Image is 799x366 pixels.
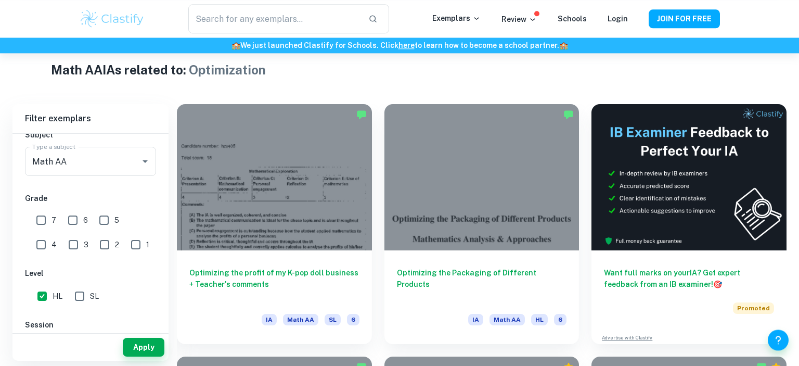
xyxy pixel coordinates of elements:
button: Help and Feedback [768,330,789,350]
span: 4 [51,239,57,250]
p: Exemplars [432,12,481,24]
span: 6 [347,314,359,325]
span: 6 [554,314,566,325]
a: Login [608,15,628,23]
span: 2 [115,239,119,250]
img: Marked [563,109,574,120]
label: Type a subject [32,142,75,151]
span: 7 [51,214,56,226]
h1: Math AA IAs related to: [51,60,748,79]
h6: Want full marks on your IA ? Get expert feedback from an IB examiner! [604,267,774,290]
a: Schools [558,15,587,23]
span: 🏫 [559,41,568,49]
img: Thumbnail [591,104,787,250]
h6: Subject [25,129,156,141]
img: Marked [356,109,367,120]
span: HL [531,314,548,325]
span: SL [90,291,99,302]
a: Optimizing the Packaging of Different ProductsIAMath AAHL6 [384,104,579,344]
span: Math AA [283,314,318,325]
h6: Optimizing the profit of my K-pop doll business + Teacher's comments [189,267,359,301]
span: Optimization [189,62,266,77]
span: 6 [83,214,88,226]
button: JOIN FOR FREE [649,9,720,28]
span: HL [53,291,62,302]
span: IA [262,314,277,325]
span: 5 [114,214,119,226]
h6: Filter exemplars [12,104,169,133]
span: 🏫 [231,41,240,49]
span: Promoted [733,302,774,314]
span: SL [325,314,341,325]
h6: Level [25,268,156,279]
span: 3 [84,239,88,250]
p: Review [501,14,537,25]
a: here [398,41,415,49]
span: Math AA [489,314,525,325]
img: Clastify logo [79,8,145,29]
h6: We just launched Clastify for Schools. Click to learn how to become a school partner. [2,40,797,51]
input: Search for any exemplars... [188,4,360,33]
h6: Grade [25,193,156,204]
h6: Session [25,319,156,331]
button: Apply [123,338,164,357]
button: Open [138,154,152,169]
h6: Optimizing the Packaging of Different Products [397,267,567,301]
span: 1 [146,239,149,250]
span: IA [468,314,483,325]
a: Advertise with Clastify [602,334,652,342]
a: Want full marks on yourIA? Get expert feedback from an IB examiner!PromotedAdvertise with Clastify [591,104,787,344]
a: Optimizing the profit of my K-pop doll business + Teacher's commentsIAMath AASL6 [177,104,372,344]
span: 🎯 [713,280,722,288]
